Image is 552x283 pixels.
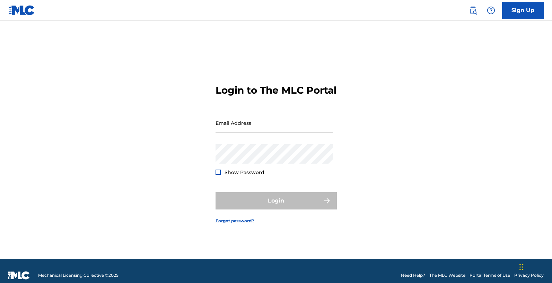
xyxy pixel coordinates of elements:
[469,6,477,15] img: search
[517,250,552,283] iframe: Chat Widget
[8,271,30,280] img: logo
[519,257,524,277] div: Drag
[487,6,495,15] img: help
[401,272,425,278] a: Need Help?
[225,169,264,175] span: Show Password
[466,3,480,17] a: Public Search
[429,272,465,278] a: The MLC Website
[514,272,544,278] a: Privacy Policy
[38,272,119,278] span: Mechanical Licensing Collective © 2025
[484,3,498,17] div: Help
[216,84,336,96] h3: Login to The MLC Portal
[8,5,35,15] img: MLC Logo
[470,272,510,278] a: Portal Terms of Use
[502,2,544,19] a: Sign Up
[216,218,254,224] a: Forgot password?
